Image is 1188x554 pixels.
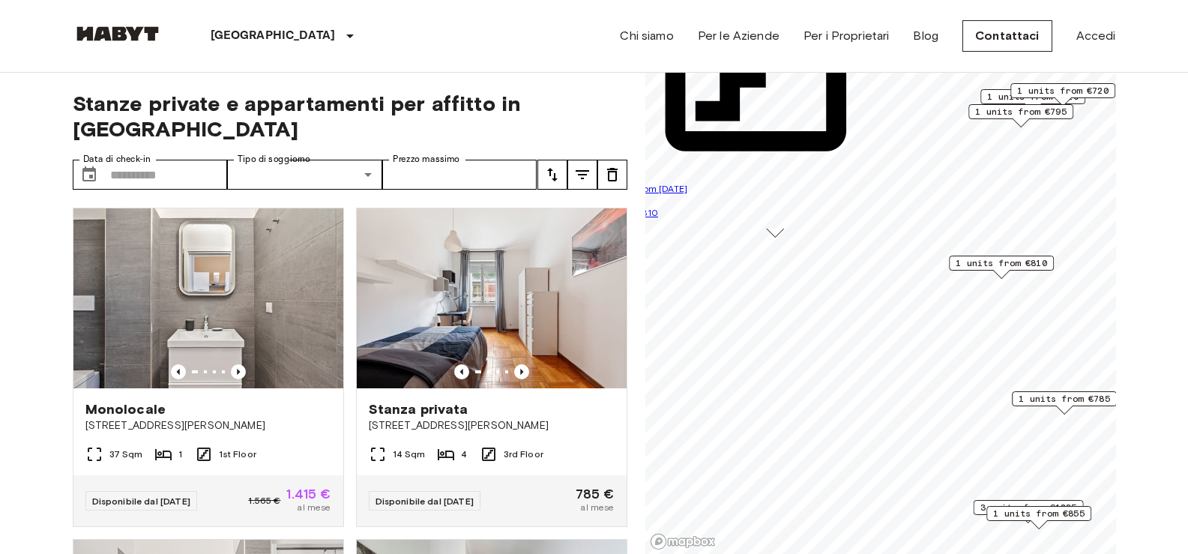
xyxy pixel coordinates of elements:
[962,20,1052,52] a: Contattaci
[357,208,627,388] img: Marketing picture of unit IT-14-049-001-02H
[219,448,256,461] span: 1st Floor
[803,27,890,45] a: Per i Proprietari
[973,500,1083,523] div: Map marker
[178,448,182,461] span: 1
[1017,84,1109,97] span: 1 units from €720
[504,448,543,461] span: 3rd Floor
[993,507,1085,520] span: 1 units from €855
[393,153,459,166] label: Prezzo massimo
[949,256,1054,279] div: Map marker
[1012,391,1117,415] div: Map marker
[576,487,615,501] span: 785 €
[987,90,1079,103] span: 1 units from €720
[369,400,468,418] span: Stanza privata
[1076,27,1116,45] a: Accedi
[1019,392,1110,406] span: 1 units from €785
[286,487,331,501] span: 1.415 €
[635,205,914,220] p: €810
[83,153,151,166] label: Data di check-in
[109,448,143,461] span: 37 Sqm
[968,104,1073,127] div: Map marker
[238,153,310,166] label: Tipo di soggiorno
[454,364,469,379] button: Previous image
[73,208,344,527] a: Marketing picture of unit IT-14-040-003-01HPrevious imagePrevious imageMonolocale[STREET_ADDRESS]...
[975,105,1067,118] span: 1 units from €795
[74,160,104,190] button: Choose date
[635,183,687,194] span: From [DATE]
[597,160,627,190] button: tune
[620,27,673,45] a: Chi siamo
[980,501,1076,514] span: 3 units from €1235
[650,533,716,550] a: Mapbox logo
[913,27,938,45] a: Blog
[211,27,336,45] p: [GEOGRAPHIC_DATA]
[393,448,426,461] span: 14 Sqm
[356,208,627,527] a: Marketing picture of unit IT-14-049-001-02HPrevious imagePrevious imageStanza privata[STREET_ADDR...
[248,494,280,508] span: 1.565 €
[73,91,627,142] span: Stanze private e appartamenti per affitto in [GEOGRAPHIC_DATA]
[369,418,615,433] span: [STREET_ADDRESS][PERSON_NAME]
[92,496,190,507] span: Disponibile dal [DATE]
[461,448,467,461] span: 4
[580,501,614,514] span: al mese
[567,160,597,190] button: tune
[956,256,1047,270] span: 1 units from €810
[980,89,1085,112] div: Map marker
[537,160,567,190] button: tune
[514,364,529,379] button: Previous image
[171,364,186,379] button: Previous image
[376,496,474,507] span: Disponibile dal [DATE]
[73,26,163,41] img: Habyt
[73,208,343,388] img: Marketing picture of unit IT-14-040-003-01H
[85,418,331,433] span: [STREET_ADDRESS][PERSON_NAME]
[231,364,246,379] button: Previous image
[1010,83,1115,106] div: Map marker
[986,506,1091,529] div: Map marker
[698,27,780,45] a: Per le Aziende
[297,501,331,514] span: al mese
[85,400,166,418] span: Monolocale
